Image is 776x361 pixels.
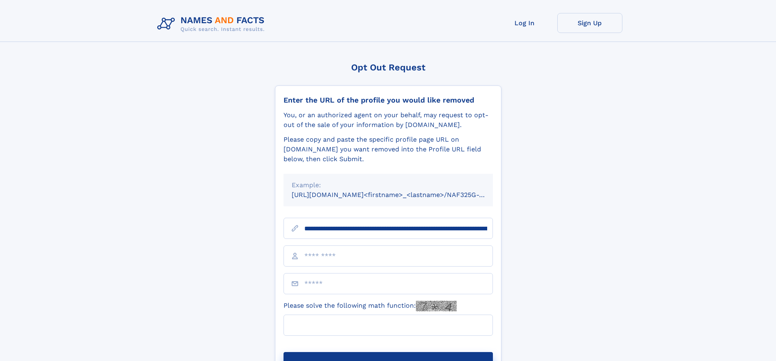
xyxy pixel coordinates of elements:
[154,13,271,35] img: Logo Names and Facts
[284,135,493,164] div: Please copy and paste the specific profile page URL on [DOMAIN_NAME] you want removed into the Pr...
[557,13,622,33] a: Sign Up
[284,96,493,105] div: Enter the URL of the profile you would like removed
[292,191,508,199] small: [URL][DOMAIN_NAME]<firstname>_<lastname>/NAF325G-xxxxxxxx
[275,62,501,72] div: Opt Out Request
[284,301,457,311] label: Please solve the following math function:
[284,110,493,130] div: You, or an authorized agent on your behalf, may request to opt-out of the sale of your informatio...
[492,13,557,33] a: Log In
[292,180,485,190] div: Example:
